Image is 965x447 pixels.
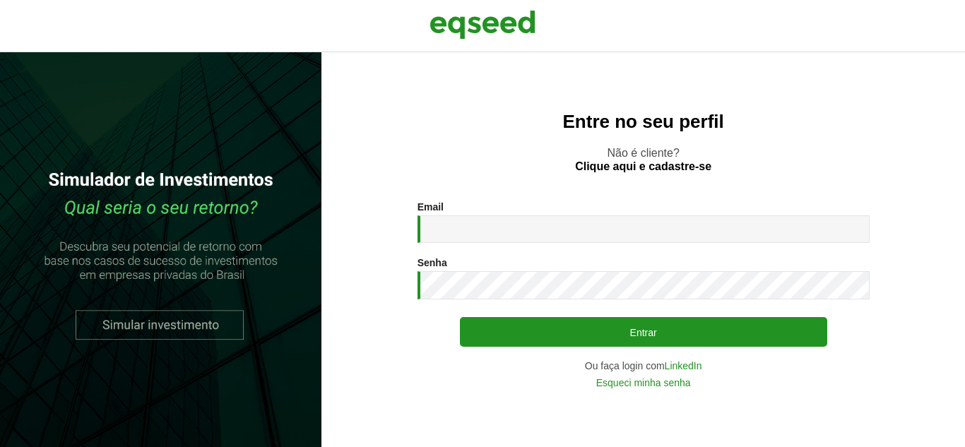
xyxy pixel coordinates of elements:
[418,361,870,371] div: Ou faça login com
[460,317,827,347] button: Entrar
[575,161,711,172] a: Clique aqui e cadastre-se
[596,378,691,388] a: Esqueci minha senha
[350,146,937,173] p: Não é cliente?
[418,202,444,212] label: Email
[350,112,937,132] h2: Entre no seu perfil
[430,7,535,42] img: EqSeed Logo
[418,258,447,268] label: Senha
[665,361,702,371] a: LinkedIn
